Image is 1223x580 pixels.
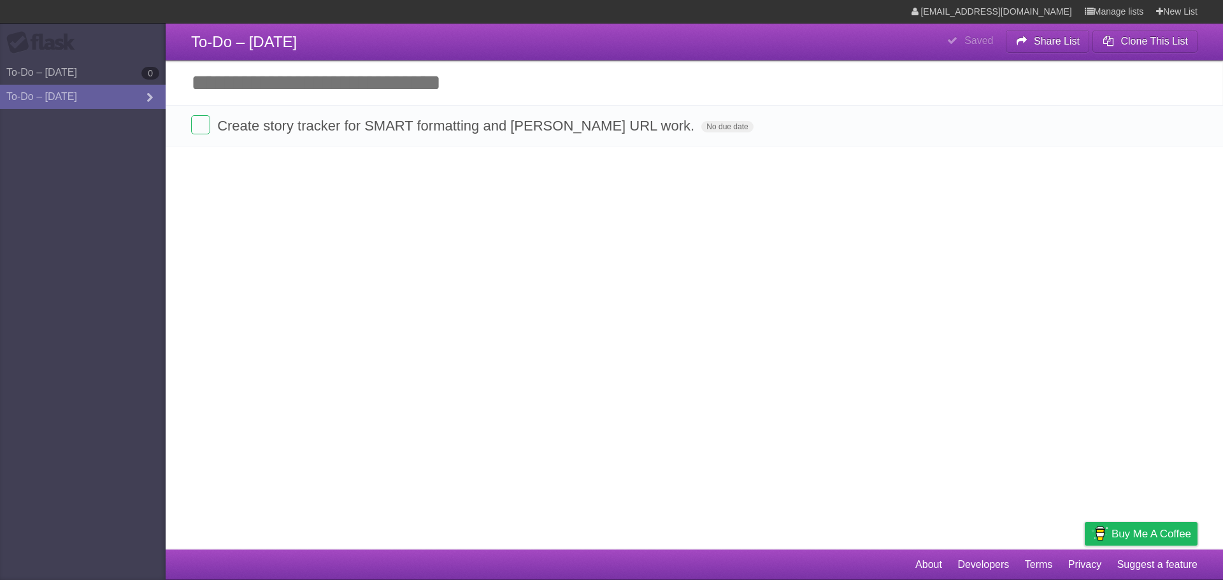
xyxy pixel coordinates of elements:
button: Clone This List [1092,30,1198,53]
label: Done [191,115,210,134]
a: Developers [957,553,1009,577]
b: 0 [141,67,159,80]
b: Share List [1034,36,1080,46]
img: Buy me a coffee [1091,523,1108,544]
a: Suggest a feature [1117,553,1198,577]
span: To-Do – [DATE] [191,33,297,50]
span: Create story tracker for SMART formatting and [PERSON_NAME] URL work. [217,118,697,134]
a: Terms [1025,553,1053,577]
span: No due date [701,121,753,132]
a: Buy me a coffee [1085,522,1198,546]
button: Share List [1006,30,1090,53]
b: Saved [964,35,993,46]
div: Flask [6,31,83,54]
span: Buy me a coffee [1112,523,1191,545]
a: Privacy [1068,553,1101,577]
a: About [915,553,942,577]
b: Clone This List [1120,36,1188,46]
